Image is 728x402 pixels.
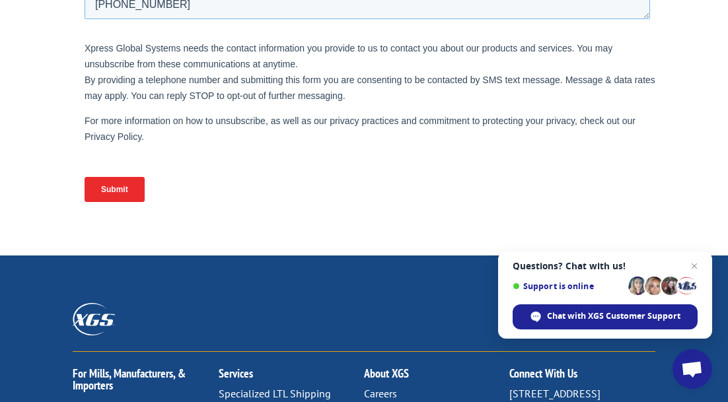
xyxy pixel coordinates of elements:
[285,55,342,65] span: Phone number
[513,281,624,291] span: Support is online
[219,366,253,381] a: Services
[73,303,115,335] img: XGS_Logos_ALL_2024_All_White
[285,110,359,119] span: Contact Preference
[513,261,698,271] span: Questions? Chat with us!
[73,366,186,393] a: For Mills, Manufacturers, & Importers
[513,304,698,329] div: Chat with XGS Customer Support
[686,258,702,274] span: Close chat
[289,148,297,156] input: Contact by Phone
[364,387,397,400] a: Careers
[364,366,409,381] a: About XGS
[301,149,369,158] span: Contact by Phone
[547,310,680,322] span: Chat with XGS Customer Support
[673,349,712,389] div: Open chat
[509,368,655,386] h2: Connect With Us
[301,131,365,141] span: Contact by Email
[219,387,331,400] a: Specialized LTL Shipping
[289,130,297,139] input: Contact by Email
[285,1,326,11] span: Last name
